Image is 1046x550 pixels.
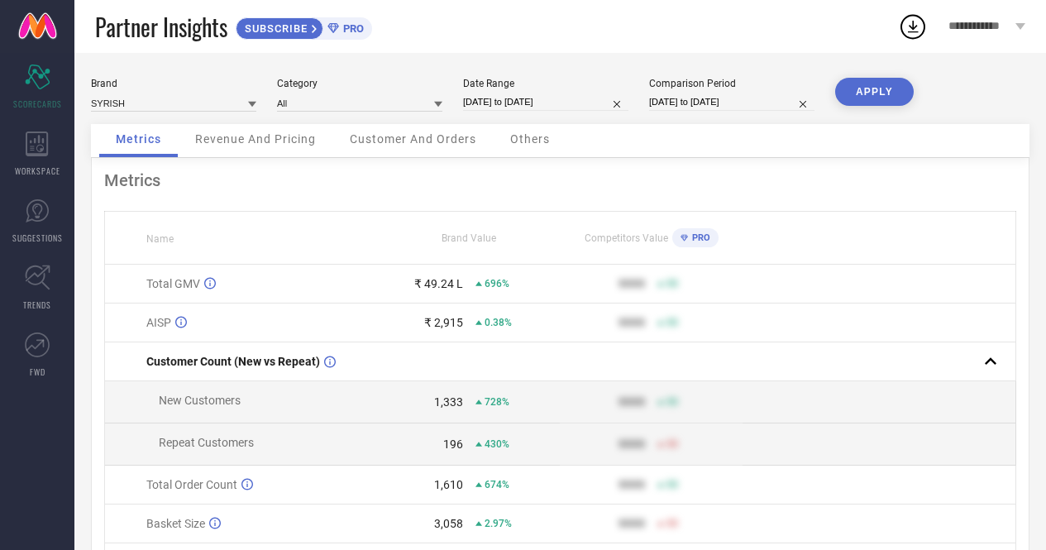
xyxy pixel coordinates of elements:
[146,277,200,290] span: Total GMV
[95,10,227,44] span: Partner Insights
[898,12,928,41] div: Open download list
[146,478,237,491] span: Total Order Count
[485,438,509,450] span: 430%
[434,478,463,491] div: 1,610
[434,395,463,409] div: 1,333
[195,132,316,146] span: Revenue And Pricing
[463,78,628,89] div: Date Range
[339,22,364,35] span: PRO
[619,478,645,491] div: 9999
[236,22,312,35] span: SUBSCRIBE
[414,277,463,290] div: ₹ 49.24 L
[12,232,63,244] span: SUGGESTIONS
[146,355,320,368] span: Customer Count (New vs Repeat)
[485,479,509,490] span: 674%
[23,299,51,311] span: TRENDS
[146,233,174,245] span: Name
[30,366,45,378] span: FWD
[13,98,62,110] span: SCORECARDS
[619,395,645,409] div: 9999
[585,232,668,244] span: Competitors Value
[277,78,442,89] div: Category
[15,165,60,177] span: WORKSPACE
[619,517,645,530] div: 9999
[159,394,241,407] span: New Customers
[424,316,463,329] div: ₹ 2,915
[649,93,814,111] input: Select comparison period
[666,438,678,450] span: 50
[91,78,256,89] div: Brand
[146,316,171,329] span: AISP
[485,518,512,529] span: 2.97%
[666,479,678,490] span: 50
[146,517,205,530] span: Basket Size
[434,517,463,530] div: 3,058
[485,278,509,289] span: 696%
[688,232,710,243] span: PRO
[350,132,476,146] span: Customer And Orders
[619,438,645,451] div: 9999
[443,438,463,451] div: 196
[666,317,678,328] span: 50
[485,317,512,328] span: 0.38%
[835,78,914,106] button: APPLY
[666,278,678,289] span: 50
[236,13,372,40] a: SUBSCRIBEPRO
[485,396,509,408] span: 728%
[159,436,254,449] span: Repeat Customers
[116,132,161,146] span: Metrics
[649,78,814,89] div: Comparison Period
[104,170,1016,190] div: Metrics
[442,232,496,244] span: Brand Value
[666,396,678,408] span: 50
[666,518,678,529] span: 50
[510,132,550,146] span: Others
[619,277,645,290] div: 9999
[463,93,628,111] input: Select date range
[619,316,645,329] div: 9999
